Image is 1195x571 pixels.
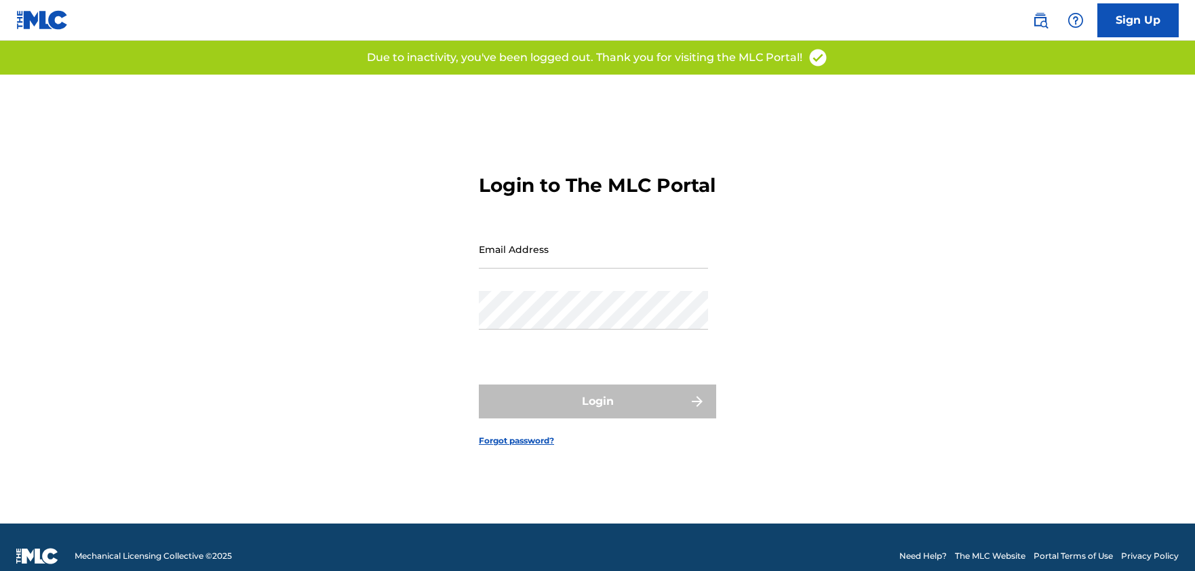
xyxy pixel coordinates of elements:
a: Forgot password? [479,435,554,447]
div: Help [1062,7,1089,34]
a: Need Help? [899,550,947,562]
a: Public Search [1027,7,1054,34]
a: Portal Terms of Use [1034,550,1113,562]
img: access [808,47,828,68]
a: The MLC Website [955,550,1025,562]
img: search [1032,12,1049,28]
h3: Login to The MLC Portal [479,174,716,197]
a: Sign Up [1097,3,1179,37]
img: MLC Logo [16,10,68,30]
a: Privacy Policy [1121,550,1179,562]
span: Mechanical Licensing Collective © 2025 [75,550,232,562]
img: help [1067,12,1084,28]
p: Due to inactivity, you've been logged out. Thank you for visiting the MLC Portal! [367,50,802,66]
img: logo [16,548,58,564]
